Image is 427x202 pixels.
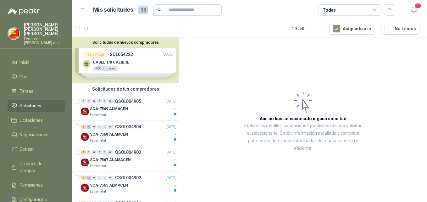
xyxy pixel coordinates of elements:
h1: Mis solicitudes [93,5,133,14]
a: 3 7 0 0 0 0 GSOL004902[DATE] Company LogoSCA-7565 ALMACENEstrumetal [81,174,178,194]
p: [DATE] [166,124,176,130]
div: 0 [97,125,102,129]
p: SCA-7567 ALAMACEN [90,157,131,163]
div: 0 [86,99,91,104]
a: 0 0 0 0 0 0 GSOL004905[DATE] Company LogoSCA-7569 ALMACENEstrumetal [81,98,178,118]
span: 1 [414,3,421,9]
img: Company Logo [81,133,89,141]
p: Estrumetal [90,164,106,169]
div: 0 [86,150,91,154]
p: [DATE] [166,149,176,155]
p: GSOL004903 [115,150,141,154]
a: Remisiones [8,179,65,191]
p: Ferretería [PERSON_NAME] sas [24,37,65,45]
div: 0 [103,150,107,154]
div: 0 [108,176,113,180]
span: Inicio [19,59,30,66]
button: Asignado a mi [329,23,376,35]
p: Estrumetal [90,113,106,118]
div: 0 [108,99,113,104]
div: 0 [108,150,113,154]
div: 0 [103,99,107,104]
img: Logo peakr [8,8,40,15]
p: GSOL004902 [115,176,141,180]
p: [DATE] [166,175,176,181]
button: Solicitudes de nuevos compradores [75,40,176,45]
img: Company Logo [81,159,89,166]
a: Solicitudes [8,100,65,112]
span: Tareas [19,88,33,95]
p: SCA-7568 ALAMCEN [90,132,128,137]
p: [PERSON_NAME] [PERSON_NAME] [PERSON_NAME] [24,23,65,36]
div: 0 [97,99,102,104]
a: Licitaciones [8,114,65,126]
div: 0 [81,99,86,104]
span: search [157,8,162,12]
div: 0 [103,125,107,129]
div: 4 [86,125,91,129]
div: 8 [81,125,86,129]
span: Cotizar [19,146,34,153]
div: 0 [97,150,102,154]
a: Cotizar [8,143,65,155]
a: Inicio [8,56,65,68]
div: 0 [92,150,97,154]
p: Estrumetal [90,189,106,194]
div: 1 - 8 de 8 [292,24,324,34]
span: Órdenes de Compra [19,160,59,174]
div: 0 [108,125,113,129]
a: Chat [8,71,65,83]
button: No Leídos [381,23,419,35]
a: Tareas [8,85,65,97]
span: 38 [138,6,148,14]
p: SCA-7569 ALMACEN [90,106,128,112]
div: 0 [92,125,97,129]
a: 8 4 0 0 0 0 GSOL004904[DATE] Company LogoSCA-7568 ALAMCENEstrumetal [81,123,178,143]
p: Explora los detalles, cotizaciones y actividad de una solicitud al seleccionarla. Obtén informaci... [242,122,364,152]
img: Company Logo [8,28,20,40]
a: 6 0 0 0 0 0 GSOL004903[DATE] Company LogoSCA-7567 ALAMACENEstrumetal [81,149,178,169]
div: 0 [92,99,97,104]
div: 0 [97,176,102,180]
a: Órdenes de Compra [8,158,65,177]
h3: Aún no has seleccionado niguna solicitud [260,115,347,122]
a: Negociaciones [8,129,65,141]
span: Remisiones [19,182,43,188]
span: Negociaciones [19,131,48,138]
div: Solicitudes de nuevos compradoresPor cotizarSOL054222[DATE] CABLE 1/0 CALIBRE400 UnidadesPor coti... [72,37,179,83]
div: 0 [103,176,107,180]
div: 3 [81,176,86,180]
button: 1 [408,4,419,16]
p: [DATE] [166,98,176,104]
span: Licitaciones [19,117,43,124]
span: Solicitudes [19,102,41,109]
img: Company Logo [81,184,89,192]
div: 7 [86,176,91,180]
div: 6 [81,150,86,154]
span: Chat [19,73,29,80]
p: GSOL004905 [115,99,141,104]
p: GSOL004904 [115,125,141,129]
div: 0 [92,176,97,180]
p: SCA-7565 ALMACEN [90,182,128,188]
div: Todas [323,7,336,14]
p: Estrumetal [90,138,106,143]
img: Company Logo [81,108,89,115]
div: Solicitudes de tus compradores [72,83,179,95]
